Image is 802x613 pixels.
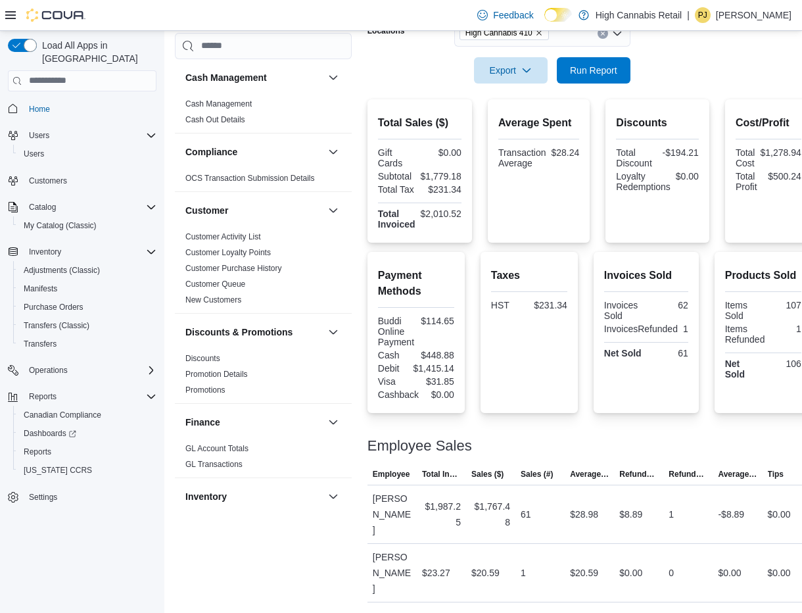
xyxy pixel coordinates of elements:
[422,147,461,158] div: $0.00
[24,244,66,260] button: Inventory
[421,171,461,182] div: $1,779.18
[521,469,553,479] span: Sales (#)
[367,544,417,602] div: [PERSON_NAME]
[649,300,688,310] div: 62
[378,389,419,400] div: Cashback
[24,101,156,117] span: Home
[552,147,580,158] div: $28.24
[766,358,801,369] div: 106
[24,199,156,215] span: Catalog
[378,115,461,131] h2: Total Sales ($)
[185,416,220,429] h3: Finance
[460,26,549,40] span: High Cannabis 410
[3,171,162,190] button: Customers
[736,147,755,168] div: Total Cost
[725,358,745,380] strong: Net Sold
[616,171,671,192] div: Loyalty Redemptions
[535,29,543,37] button: Remove High Cannabis 410 from selection in this group
[471,565,500,581] div: $20.59
[18,336,156,352] span: Transfers
[185,145,323,159] button: Compliance
[770,324,801,334] div: 1
[3,243,162,261] button: Inventory
[422,499,461,530] div: $1,987.25
[378,350,413,360] div: Cash
[521,506,531,522] div: 61
[29,247,61,257] span: Inventory
[185,459,243,470] span: GL Transactions
[422,184,461,195] div: $231.34
[24,410,101,420] span: Canadian Compliance
[378,376,413,387] div: Visa
[325,144,341,160] button: Compliance
[13,261,162,280] button: Adjustments (Classic)
[424,389,454,400] div: $0.00
[29,492,57,503] span: Settings
[185,99,252,109] a: Cash Management
[768,171,801,182] div: $500.24
[378,171,415,182] div: Subtotal
[18,281,156,297] span: Manifests
[13,316,162,335] button: Transfers (Classic)
[698,7,707,23] span: PJ
[325,489,341,504] button: Inventory
[18,318,156,333] span: Transfers (Classic)
[24,265,100,276] span: Adjustments (Classic)
[378,184,417,195] div: Total Tax
[24,101,55,117] a: Home
[532,300,567,310] div: $231.34
[421,208,461,219] div: $2,010.52
[185,353,220,364] span: Discounts
[18,299,89,315] a: Purchase Orders
[175,170,352,191] div: Compliance
[18,281,62,297] a: Manifests
[29,176,67,186] span: Customers
[570,469,609,479] span: Average Sale
[185,115,245,124] a: Cash Out Details
[367,438,472,454] h3: Employee Sales
[175,96,352,133] div: Cash Management
[24,320,89,331] span: Transfers (Classic)
[373,469,410,479] span: Employee
[570,565,598,581] div: $20.59
[604,300,644,321] div: Invoices Sold
[185,370,248,379] a: Promotion Details
[367,26,405,36] label: Locations
[472,2,538,28] a: Feedback
[687,7,690,23] p: |
[18,262,156,278] span: Adjustments (Classic)
[24,489,62,505] a: Settings
[766,300,801,310] div: 107
[185,145,237,159] h3: Compliance
[29,104,50,114] span: Home
[24,389,62,405] button: Reports
[760,147,801,158] div: $1,278.94
[13,145,162,163] button: Users
[3,126,162,145] button: Users
[185,490,323,503] button: Inventory
[367,485,417,543] div: [PERSON_NAME]
[185,232,261,241] a: Customer Activity List
[18,462,156,478] span: Washington CCRS
[18,336,62,352] a: Transfers
[24,362,73,378] button: Operations
[695,7,711,23] div: Peter Joannides
[669,469,707,479] span: Refunds (#)
[325,70,341,86] button: Cash Management
[24,302,83,312] span: Purchase Orders
[24,489,156,505] span: Settings
[669,506,674,522] div: 1
[557,57,630,84] button: Run Report
[24,128,55,143] button: Users
[13,424,162,443] a: Dashboards
[413,363,454,374] div: $1,415.14
[13,280,162,298] button: Manifests
[18,426,82,441] a: Dashboards
[24,199,61,215] button: Catalog
[725,268,801,283] h2: Products Sold
[660,147,699,158] div: -$194.21
[419,316,454,326] div: $114.65
[612,28,623,39] button: Open list of options
[185,326,323,339] button: Discounts & Promotions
